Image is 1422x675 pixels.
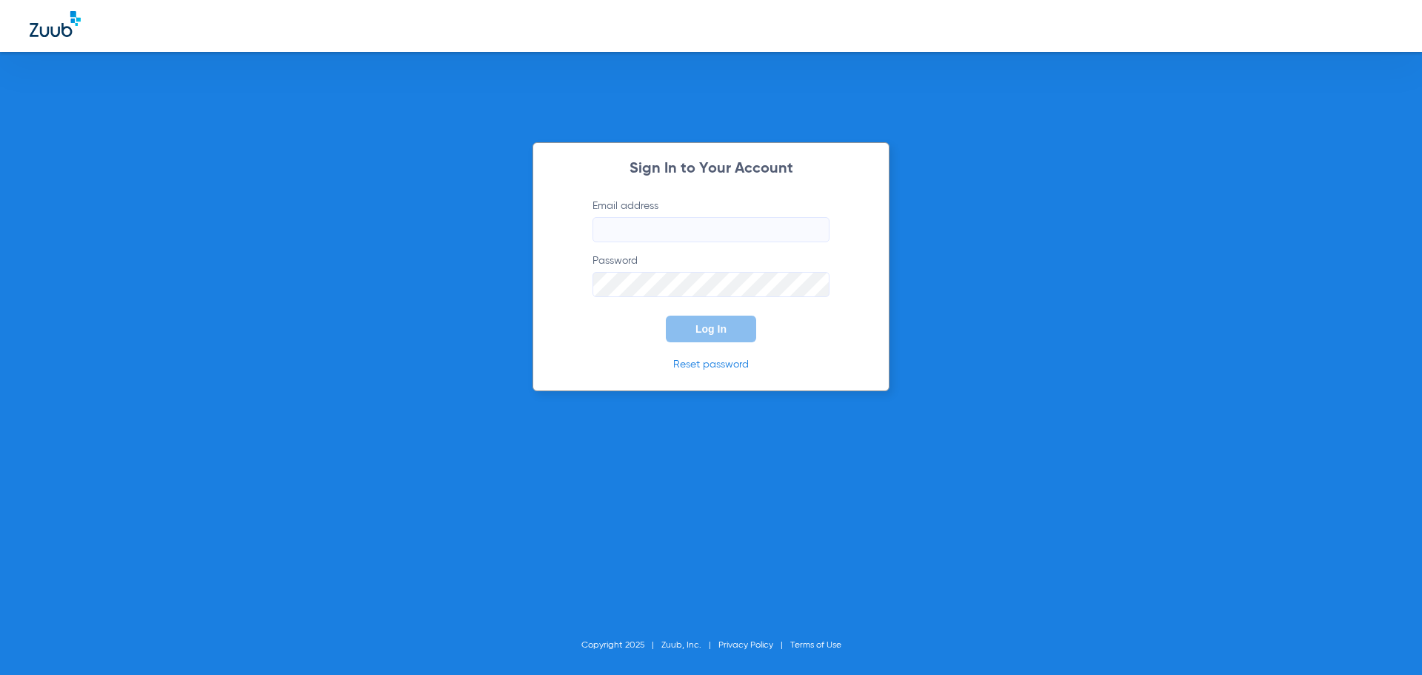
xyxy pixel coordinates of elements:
input: Email address [592,217,829,242]
button: Log In [666,316,756,342]
label: Password [592,253,829,297]
li: Copyright 2025 [581,638,661,653]
a: Privacy Policy [718,641,773,650]
li: Zuub, Inc. [661,638,718,653]
h2: Sign In to Your Account [570,162,852,176]
a: Terms of Use [790,641,841,650]
a: Reset password [673,359,749,370]
span: Log In [695,323,727,335]
img: Zuub Logo [30,11,81,37]
input: Password [592,272,829,297]
label: Email address [592,199,829,242]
